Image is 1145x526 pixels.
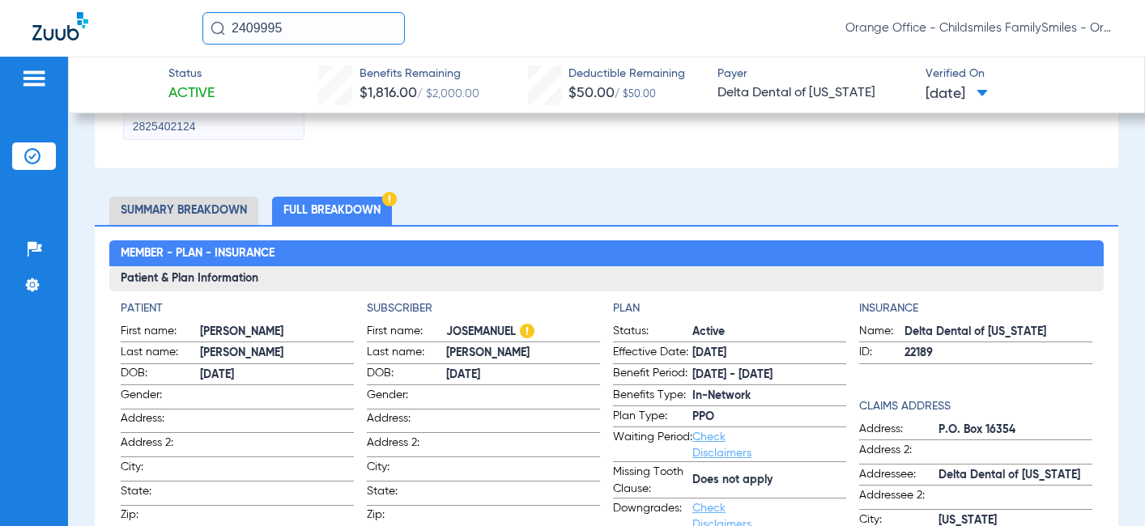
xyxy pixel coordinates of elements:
[613,387,692,406] span: Benefits Type:
[859,466,939,486] span: Addressee:
[859,323,905,342] span: Name:
[272,197,392,225] li: Full Breakdown
[367,483,446,505] span: State:
[200,324,354,341] span: [PERSON_NAME]
[360,86,417,100] span: $1,816.00
[568,66,685,83] span: Deductible Remaining
[121,459,200,481] span: City:
[382,192,397,206] img: Hazard
[692,431,751,459] a: Check Disclaimers
[121,344,200,363] span: Last name:
[939,422,1092,439] span: P.O. Box 16354
[367,365,446,384] span: DOB:
[367,300,600,317] h4: Subscriber
[446,345,600,362] span: [PERSON_NAME]
[168,83,215,104] span: Active
[613,429,692,461] span: Waiting Period:
[202,12,405,45] input: Search for patients
[200,345,354,362] span: [PERSON_NAME]
[926,66,1119,83] span: Verified On
[692,367,846,384] span: [DATE] - [DATE]
[905,345,1092,362] span: 22189
[613,365,692,384] span: Benefit Period:
[21,69,47,88] img: hamburger-icon
[939,467,1092,484] span: Delta Dental of [US_STATE]
[200,367,354,384] span: [DATE]
[121,365,200,384] span: DOB:
[109,197,258,225] li: Summary Breakdown
[859,487,939,509] span: Addressee 2:
[446,367,600,384] span: [DATE]
[845,20,1113,36] span: Orange Office - Childsmiles FamilySmiles - Orange St Dental Associates LLC - Orange General DBA A...
[446,324,600,341] span: JOSEMANUEL
[568,86,615,100] span: $50.00
[109,240,1105,266] h2: Member - Plan - Insurance
[121,410,200,432] span: Address:
[613,408,692,427] span: Plan Type:
[121,435,200,456] span: Address 2:
[367,344,446,363] span: Last name:
[367,459,446,481] span: City:
[692,324,846,341] span: Active
[168,66,215,83] span: Status
[615,90,656,100] span: / $50.00
[121,323,200,342] span: First name:
[613,323,692,342] span: Status:
[692,472,846,489] span: Does not apply
[417,88,479,100] span: / $2,000.00
[1064,448,1145,526] iframe: Chat Widget
[121,300,354,317] h4: Patient
[360,66,479,83] span: Benefits Remaining
[211,21,225,36] img: Search Icon
[859,442,939,464] span: Address 2:
[367,410,446,432] span: Address:
[692,409,846,426] span: PPO
[121,387,200,409] span: Gender:
[520,324,534,338] img: Hazard
[859,300,1092,317] h4: Insurance
[717,83,911,104] span: Delta Dental of [US_STATE]
[692,388,846,405] span: In-Network
[613,344,692,363] span: Effective Date:
[613,464,692,498] span: Missing Tooth Clause:
[859,421,939,440] span: Address:
[692,345,846,362] span: [DATE]
[367,387,446,409] span: Gender:
[905,324,1092,341] span: Delta Dental of [US_STATE]
[367,435,446,456] span: Address 2:
[109,266,1105,292] h3: Patient & Plan Information
[717,66,911,83] span: Payer
[926,84,988,104] span: [DATE]
[859,398,1092,415] h4: Claims Address
[121,483,200,505] span: State:
[367,323,446,342] span: First name:
[32,12,88,40] img: Zuub Logo
[613,300,846,317] h4: Plan
[859,344,905,363] span: ID:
